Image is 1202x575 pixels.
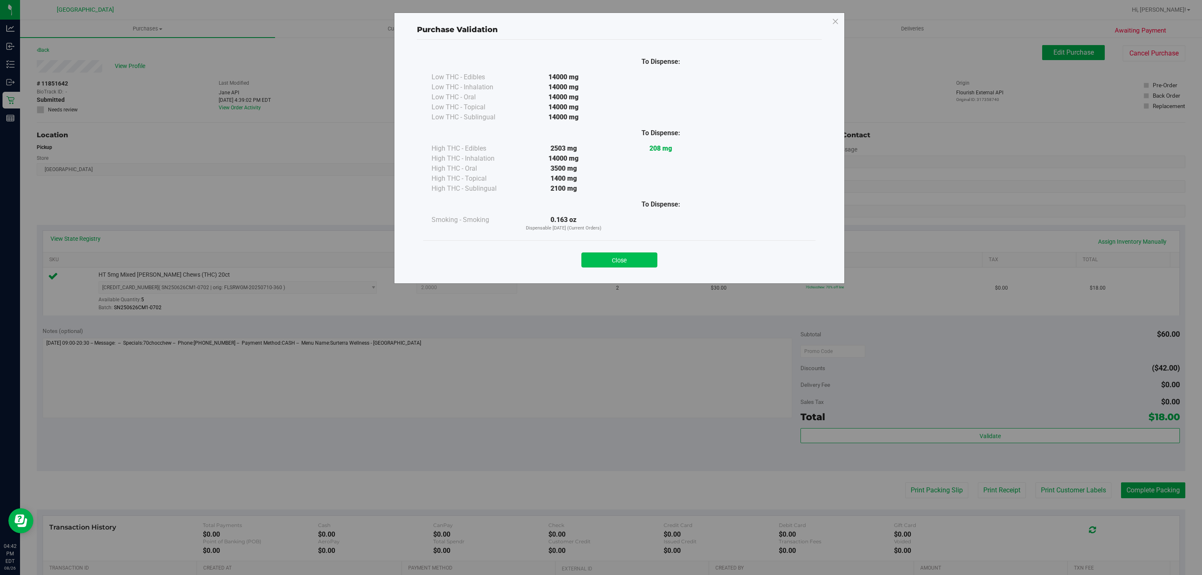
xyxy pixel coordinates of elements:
[515,164,612,174] div: 3500 mg
[432,144,515,154] div: High THC - Edibles
[432,154,515,164] div: High THC - Inhalation
[432,102,515,112] div: Low THC - Topical
[515,72,612,82] div: 14000 mg
[432,184,515,194] div: High THC - Sublingual
[432,72,515,82] div: Low THC - Edibles
[432,215,515,225] div: Smoking - Smoking
[417,25,498,34] span: Purchase Validation
[515,92,612,102] div: 14000 mg
[432,174,515,184] div: High THC - Topical
[432,82,515,92] div: Low THC - Inhalation
[515,215,612,232] div: 0.163 oz
[612,199,710,209] div: To Dispense:
[515,184,612,194] div: 2100 mg
[515,225,612,232] p: Dispensable [DATE] (Current Orders)
[432,92,515,102] div: Low THC - Oral
[515,154,612,164] div: 14000 mg
[8,508,33,533] iframe: Resource center
[432,164,515,174] div: High THC - Oral
[515,174,612,184] div: 1400 mg
[649,144,672,152] strong: 208 mg
[581,252,657,267] button: Close
[612,128,710,138] div: To Dispense:
[432,112,515,122] div: Low THC - Sublingual
[515,144,612,154] div: 2503 mg
[515,112,612,122] div: 14000 mg
[515,102,612,112] div: 14000 mg
[515,82,612,92] div: 14000 mg
[612,57,710,67] div: To Dispense:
